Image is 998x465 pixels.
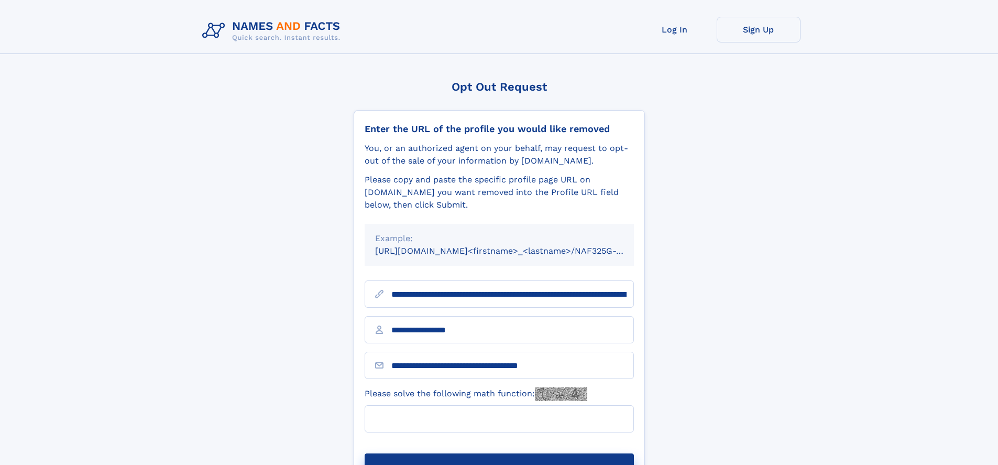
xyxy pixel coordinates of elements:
[365,123,634,135] div: Enter the URL of the profile you would like removed
[365,174,634,211] div: Please copy and paste the specific profile page URL on [DOMAIN_NAME] you want removed into the Pr...
[365,142,634,167] div: You, or an authorized agent on your behalf, may request to opt-out of the sale of your informatio...
[198,17,349,45] img: Logo Names and Facts
[354,80,645,93] div: Opt Out Request
[375,246,654,256] small: [URL][DOMAIN_NAME]<firstname>_<lastname>/NAF325G-xxxxxxxx
[365,387,587,401] label: Please solve the following math function:
[375,232,623,245] div: Example:
[633,17,717,42] a: Log In
[717,17,800,42] a: Sign Up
